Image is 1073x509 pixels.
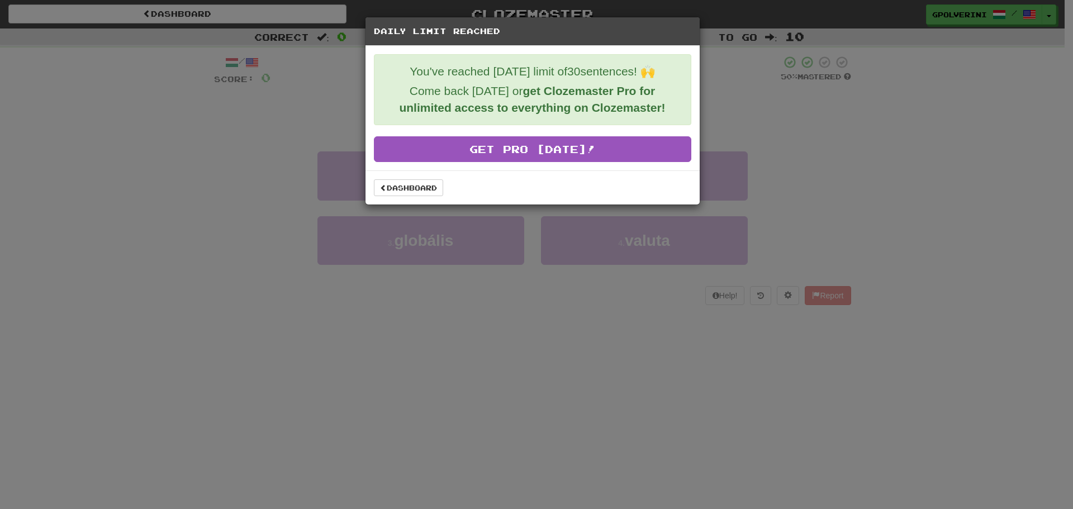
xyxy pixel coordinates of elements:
p: You've reached [DATE] limit of 30 sentences! 🙌 [383,63,682,80]
p: Come back [DATE] or [383,83,682,116]
strong: get Clozemaster Pro for unlimited access to everything on Clozemaster! [399,84,665,114]
h5: Daily Limit Reached [374,26,691,37]
a: Get Pro [DATE]! [374,136,691,162]
a: Dashboard [374,179,443,196]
